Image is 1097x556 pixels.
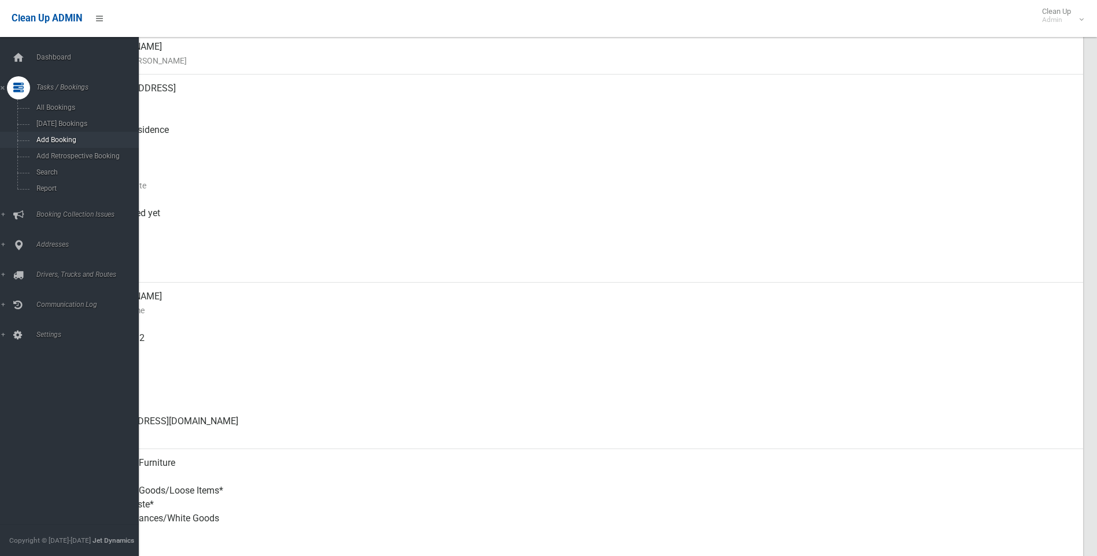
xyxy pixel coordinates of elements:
[93,387,1074,401] small: Landline
[93,449,1074,546] div: Household Furniture Electronics Household Goods/Loose Items* Garden Waste* Metal Appliances/White...
[93,407,1074,449] div: [EMAIL_ADDRESS][DOMAIN_NAME]
[93,95,1074,109] small: Address
[33,240,147,249] span: Addresses
[93,366,1074,407] div: None given
[93,428,1074,442] small: Email
[33,83,147,91] span: Tasks / Bookings
[33,331,147,339] span: Settings
[33,301,147,309] span: Communication Log
[33,120,138,128] span: [DATE] Bookings
[93,324,1074,366] div: 0487934012
[12,13,82,24] span: Clean Up ADMIN
[33,152,138,160] span: Add Retrospective Booking
[33,136,138,144] span: Add Booking
[93,262,1074,276] small: Zone
[93,116,1074,158] div: Front of Residence
[93,220,1074,234] small: Collected At
[93,158,1074,199] div: [DATE]
[93,525,1074,539] small: Items
[1042,16,1071,24] small: Admin
[33,210,147,218] span: Booking Collection Issues
[93,303,1074,317] small: Contact Name
[33,53,147,61] span: Dashboard
[93,75,1074,116] div: [STREET_ADDRESS]
[93,345,1074,359] small: Mobile
[93,54,1074,68] small: Name of [PERSON_NAME]
[93,33,1074,75] div: [PERSON_NAME]
[93,179,1074,192] small: Collection Date
[33,184,138,192] span: Report
[93,241,1074,283] div: [DATE]
[33,103,138,112] span: All Bookings
[1036,7,1083,24] span: Clean Up
[33,168,138,176] span: Search
[33,270,147,279] span: Drivers, Trucks and Routes
[93,137,1074,151] small: Pickup Point
[93,283,1074,324] div: [PERSON_NAME]
[93,536,134,544] strong: Jet Dynamics
[51,407,1083,449] a: [EMAIL_ADDRESS][DOMAIN_NAME]Email
[9,536,91,544] span: Copyright © [DATE]-[DATE]
[93,199,1074,241] div: Not collected yet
